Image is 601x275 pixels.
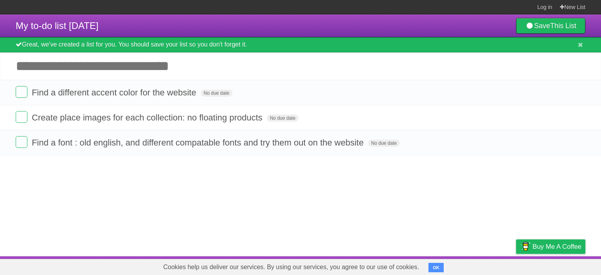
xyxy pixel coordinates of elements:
label: Done [16,86,27,98]
a: Developers [438,258,470,273]
a: Suggest a feature [536,258,585,273]
span: Cookies help us deliver our services. By using our services, you agree to our use of cookies. [155,259,427,275]
a: Buy me a coffee [516,239,585,254]
span: Find a different accent color for the website [32,88,198,97]
a: SaveThis List [516,18,585,34]
span: No due date [201,90,232,97]
label: Done [16,136,27,148]
a: About [412,258,428,273]
button: OK [428,263,444,272]
b: This List [550,22,576,30]
span: Buy me a coffee [533,240,581,253]
label: Done [16,111,27,123]
span: No due date [368,140,400,147]
a: Privacy [506,258,526,273]
span: Create place images for each collection: no floating products [32,113,264,122]
span: Find a font : old english, and different compatable fonts and try them out on the website [32,138,365,147]
a: Terms [479,258,497,273]
span: My to-do list [DATE] [16,20,99,31]
span: No due date [267,115,299,122]
img: Buy me a coffee [520,240,531,253]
